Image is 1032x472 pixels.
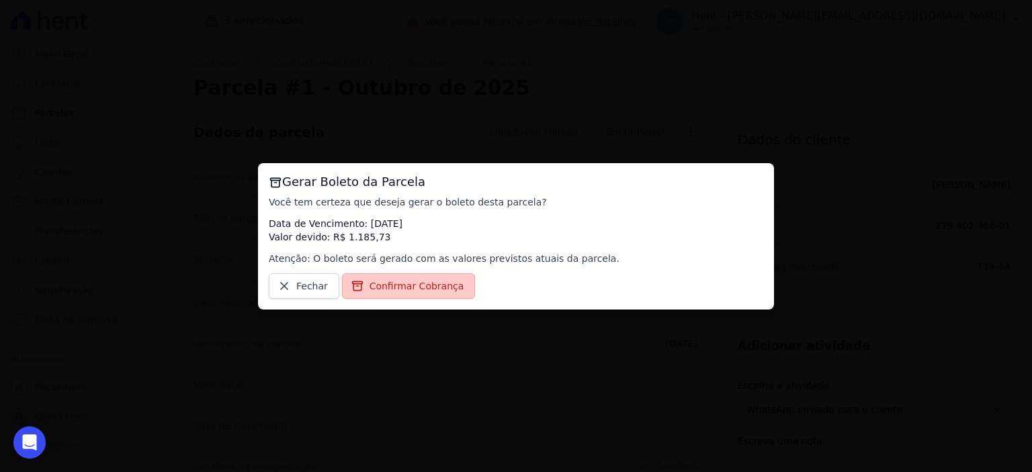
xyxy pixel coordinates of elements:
[269,217,763,244] p: Data de Vencimento: [DATE] Valor devido: R$ 1.185,73
[13,426,46,459] div: Open Intercom Messenger
[269,273,339,299] a: Fechar
[269,195,763,209] p: Você tem certeza que deseja gerar o boleto desta parcela?
[370,279,464,293] span: Confirmar Cobrança
[269,252,763,265] p: Atenção: O boleto será gerado com as valores previstos atuais da parcela.
[296,279,328,293] span: Fechar
[269,174,763,190] h3: Gerar Boleto da Parcela
[342,273,476,299] a: Confirmar Cobrança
